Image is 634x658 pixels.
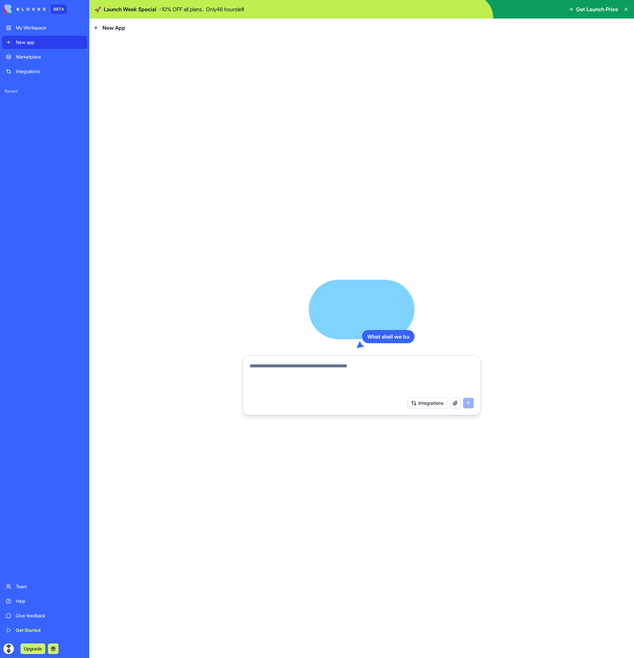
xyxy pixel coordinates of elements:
[2,624,87,637] a: Get Started
[5,5,46,14] img: logo
[159,5,203,13] p: - 10 % OFF all plans.
[16,612,83,619] div: Give feedback
[2,50,87,63] a: Marketplace
[5,5,67,14] a: BETA
[206,5,244,13] p: Only 48 hours left
[2,21,87,34] a: My Workspace
[51,5,67,14] div: BETA
[2,89,87,94] span: Recent
[16,627,83,634] div: Get Started
[16,598,83,604] div: Help
[16,54,83,60] div: Marketplace
[95,5,101,13] span: 🚀
[2,580,87,593] a: Team
[3,643,14,654] img: ACg8ocLkTUX-O5wFDKfckV6IRW1OaX2lOHMguWxObOwBpOIwpIfyM6Q=s96-c
[576,5,618,13] span: Get Launch Price
[2,609,87,622] a: Give feedback
[362,330,415,343] div: What shall we bu
[408,398,447,408] button: Integrations
[2,65,87,78] a: Integrations
[16,583,83,590] div: Team
[2,36,87,49] a: New app
[102,24,125,32] span: New App
[20,645,45,652] a: Upgrade
[104,5,156,13] span: Launch Week Special
[16,39,83,46] div: New app
[20,643,45,654] button: Upgrade
[16,24,83,31] div: My Workspace
[16,68,83,75] div: Integrations
[2,595,87,608] a: Help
